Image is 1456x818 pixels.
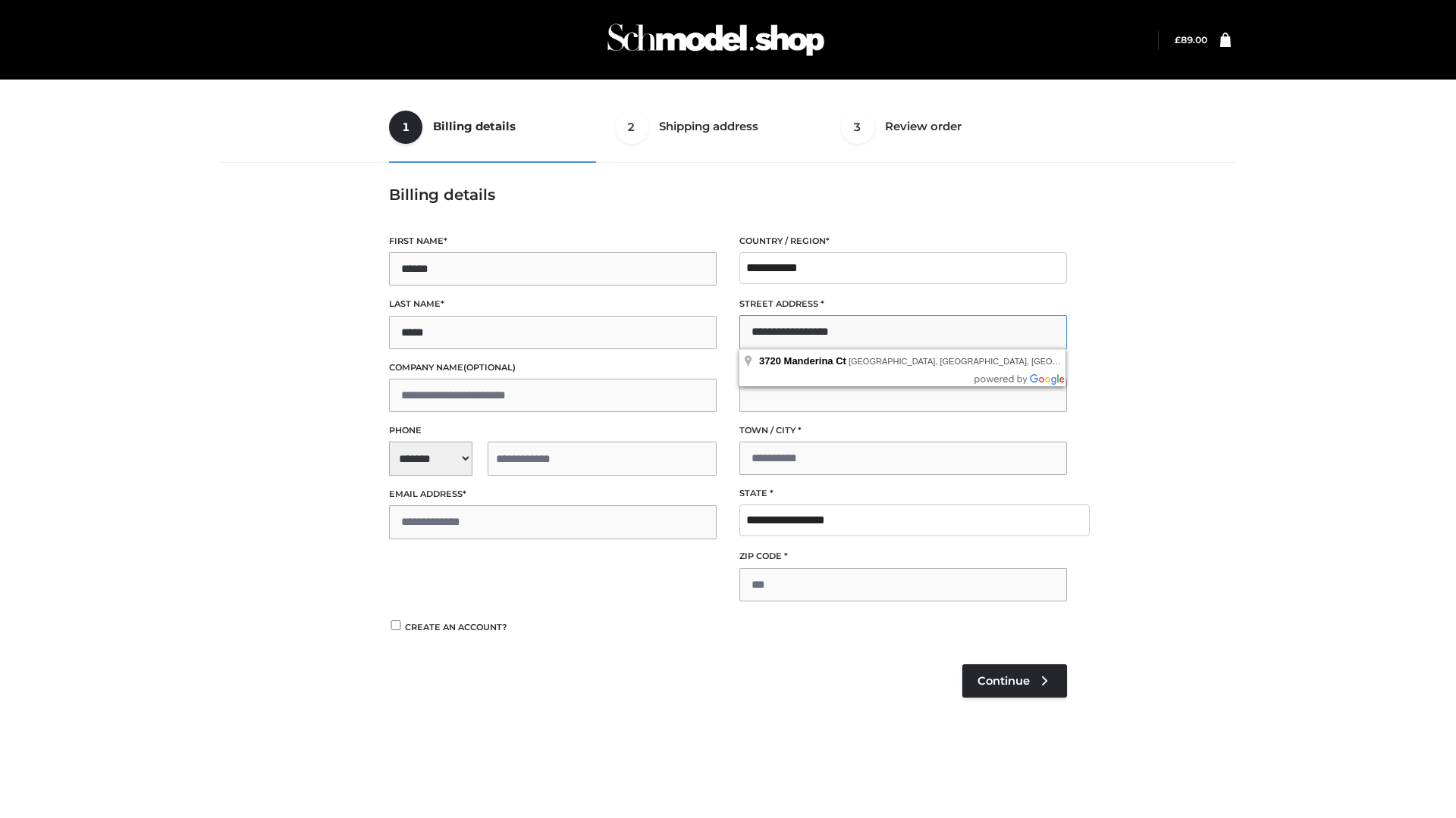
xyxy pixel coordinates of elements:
span: Create an account? [405,622,507,632]
label: State [739,486,1067,501]
span: £ [1175,34,1181,45]
input: Create an account? [389,620,403,630]
label: Last name [389,297,717,311]
a: £89.00 [1175,34,1207,45]
label: Town / City [739,423,1067,438]
a: Continue [962,664,1067,698]
label: Phone [389,423,717,438]
span: [GEOGRAPHIC_DATA], [GEOGRAPHIC_DATA], [GEOGRAPHIC_DATA] [849,357,1119,366]
label: Email address [389,487,717,501]
img: Schmodel Admin 964 [602,10,830,70]
label: Street address [739,297,1067,311]
span: Manderina Ct [784,355,846,367]
bdi: 89.00 [1175,34,1207,45]
label: Country / Region [739,234,1067,248]
label: Company name [389,361,717,375]
span: Continue [977,674,1030,688]
h3: Billing details [389,186,1067,204]
span: (optional) [463,362,516,373]
label: First name [389,234,717,248]
label: ZIP Code [739,549,1067,564]
span: 3720 [759,355,781,367]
